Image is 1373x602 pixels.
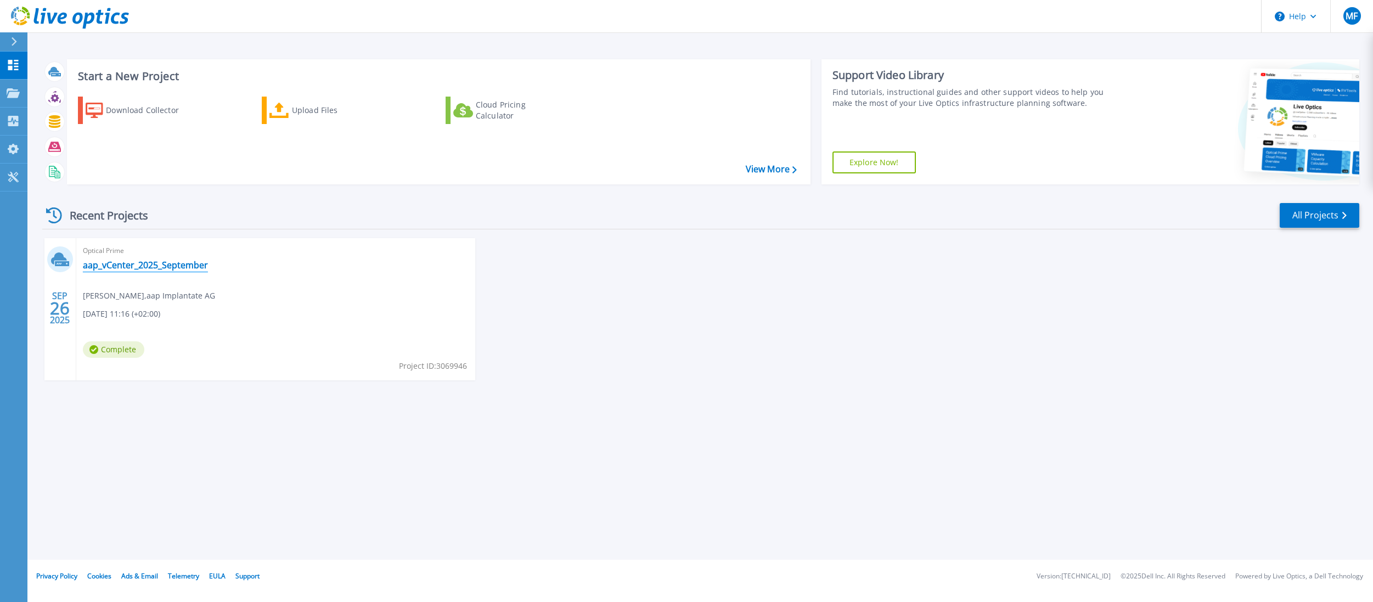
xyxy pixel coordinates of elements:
div: Support Video Library [832,68,1110,82]
a: Download Collector [78,97,200,124]
span: [PERSON_NAME] , aap Implantate AG [83,290,215,302]
span: Project ID: 3069946 [399,360,467,372]
li: © 2025 Dell Inc. All Rights Reserved [1121,573,1225,580]
span: MF [1346,12,1358,20]
span: [DATE] 11:16 (+02:00) [83,308,160,320]
a: EULA [209,571,226,581]
div: Cloud Pricing Calculator [476,99,564,121]
a: View More [746,164,797,175]
a: aap_vCenter_2025_September [83,260,208,271]
div: SEP 2025 [49,288,70,328]
a: Privacy Policy [36,571,77,581]
h3: Start a New Project [78,70,796,82]
div: Find tutorials, instructional guides and other support videos to help you make the most of your L... [832,87,1110,109]
a: Upload Files [262,97,384,124]
li: Powered by Live Optics, a Dell Technology [1235,573,1363,580]
a: Cookies [87,571,111,581]
a: Explore Now! [832,151,916,173]
a: Cloud Pricing Calculator [446,97,568,124]
span: Optical Prime [83,245,469,257]
div: Download Collector [106,99,194,121]
span: 26 [50,303,70,313]
li: Version: [TECHNICAL_ID] [1037,573,1111,580]
div: Upload Files [292,99,380,121]
span: Complete [83,341,144,358]
a: Ads & Email [121,571,158,581]
div: Recent Projects [42,202,163,229]
a: All Projects [1280,203,1359,228]
a: Telemetry [168,571,199,581]
a: Support [235,571,260,581]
